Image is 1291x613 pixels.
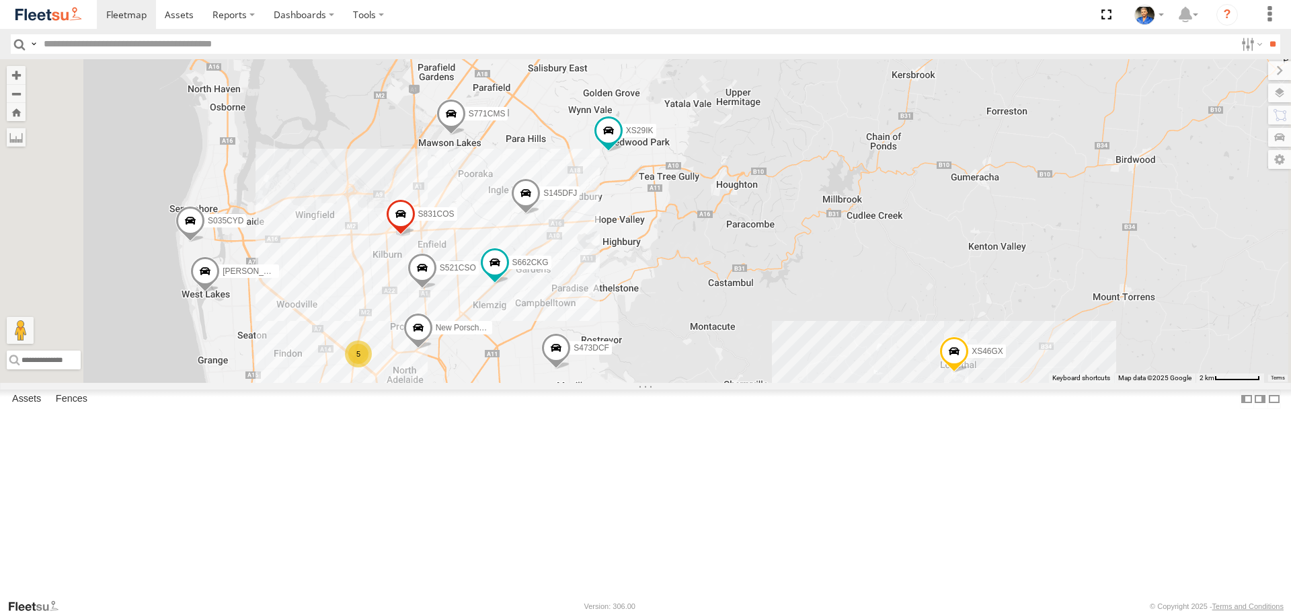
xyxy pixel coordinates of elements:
label: Search Filter Options [1236,34,1265,54]
label: Dock Summary Table to the Left [1240,390,1253,409]
span: XS46GX [972,347,1003,356]
span: 2 km [1200,374,1214,382]
div: © Copyright 2025 - [1150,602,1284,610]
label: Map Settings [1268,150,1291,169]
label: Hide Summary Table [1267,390,1281,409]
img: fleetsu-logo-horizontal.svg [13,5,83,24]
button: Keyboard shortcuts [1052,373,1110,383]
a: Terms and Conditions [1212,602,1284,610]
div: Matt Draper [1130,5,1169,25]
button: Zoom in [7,66,26,84]
label: Fences [49,390,94,409]
i: ? [1216,4,1238,26]
span: Map data ©2025 Google [1118,374,1191,382]
div: Version: 306.00 [584,602,635,610]
span: S145DFJ [543,188,577,198]
button: Zoom Home [7,103,26,121]
button: Map scale: 2 km per 64 pixels [1196,373,1264,383]
label: Dock Summary Table to the Right [1253,390,1267,409]
span: S771CMS [469,109,506,118]
a: Visit our Website [7,600,69,613]
label: Assets [5,390,48,409]
label: Measure [7,128,26,147]
span: S521CSO [440,264,476,273]
span: S831COS [418,210,455,219]
button: Drag Pegman onto the map to open Street View [7,317,34,344]
span: [PERSON_NAME] [223,267,289,277]
label: Search Query [28,34,39,54]
span: S473DCF [574,344,609,353]
span: S035CYD [208,217,243,226]
a: Terms (opens in new tab) [1271,375,1285,380]
span: XS29IK [626,127,654,136]
span: New Porsche Cayenne [436,324,518,333]
div: 5 [345,340,372,367]
button: Zoom out [7,84,26,103]
span: S662CKG [512,258,549,268]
